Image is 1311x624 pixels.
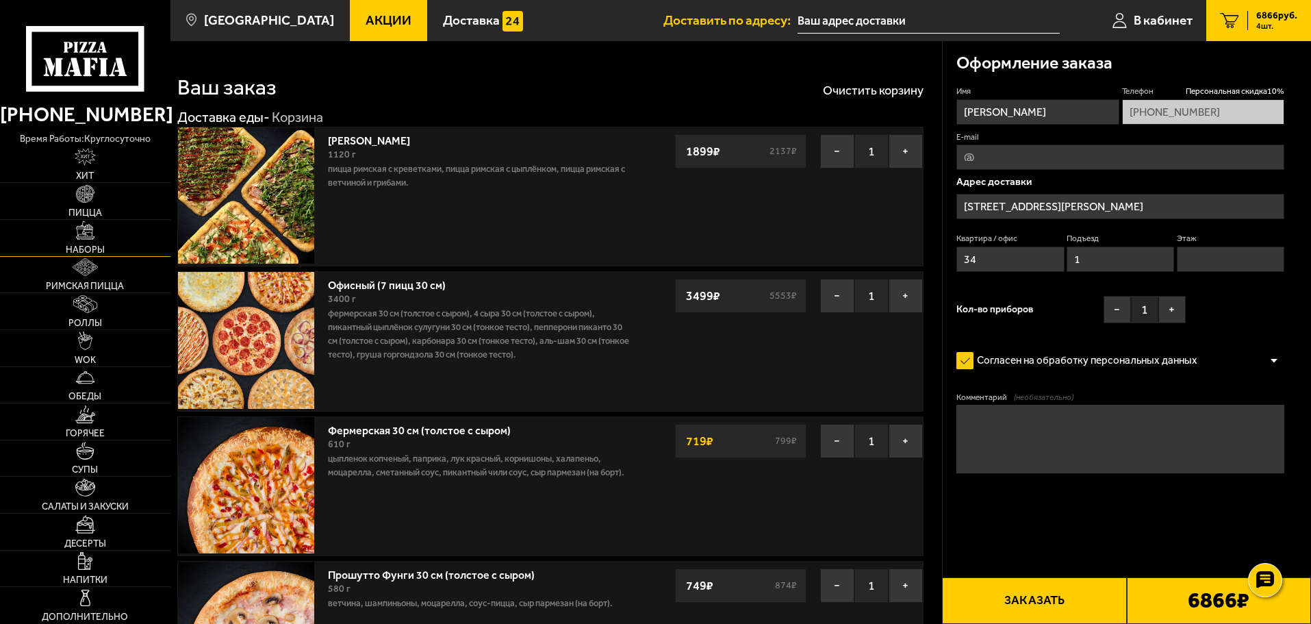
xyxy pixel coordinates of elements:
[42,612,128,622] span: Дополнительно
[66,245,105,255] span: Наборы
[683,428,717,454] strong: 719 ₽
[956,86,1119,97] label: Имя
[798,8,1060,34] input: Ваш адрес доставки
[1256,11,1297,21] span: 6866 руб.
[366,14,411,27] span: Акции
[328,162,632,190] p: Пицца Римская с креветками, Пицца Римская с цыплёнком, Пицца Римская с ветчиной и грибами.
[683,283,724,309] strong: 3499 ₽
[42,502,129,512] span: Салаты и закуски
[328,438,351,450] span: 610 г
[72,465,98,475] span: Супы
[854,279,889,313] span: 1
[68,392,101,401] span: Обеды
[68,208,102,218] span: Пицца
[820,569,854,603] button: −
[328,130,424,147] a: [PERSON_NAME]
[328,597,632,610] p: ветчина, шампиньоны, моцарелла, соус-пицца, сыр пармезан (на борт).
[854,134,889,169] span: 1
[64,539,106,549] span: Десерты
[889,569,923,603] button: +
[942,577,1126,624] button: Заказать
[854,569,889,603] span: 1
[956,347,1211,375] label: Согласен на обработку персональных данных
[889,279,923,313] button: +
[328,307,632,362] p: Фермерская 30 см (толстое с сыром), 4 сыра 30 см (толстое с сыром), Пикантный цыплёнок сулугуни 3...
[889,424,923,458] button: +
[1067,233,1174,245] label: Подъезд
[1014,392,1073,403] span: (необязательно)
[328,149,356,160] span: 1120 г
[956,55,1112,72] h3: Оформление заказа
[820,279,854,313] button: −
[502,11,523,32] img: 15daf4d41897b9f0e9f617042186c801.svg
[46,282,124,291] span: Римская пицца
[956,233,1064,245] label: Квартира / офис
[956,99,1119,125] input: Имя
[328,452,632,479] p: цыпленок копченый, паприка, лук красный, корнишоны, халапеньо, моцарелла, сметанный соус, пикантн...
[177,109,270,125] a: Доставка еды-
[1134,14,1193,27] span: В кабинет
[204,14,334,27] span: [GEOGRAPHIC_DATA]
[1122,99,1284,125] input: +7 (
[956,145,1284,170] input: @
[663,14,798,27] span: Доставить по адресу:
[1186,86,1284,97] span: Персональная скидка 10 %
[823,84,924,97] button: Очистить корзину
[820,134,854,169] button: −
[820,424,854,458] button: −
[328,420,524,437] a: Фермерская 30 см (толстое с сыром)
[75,355,96,365] span: WOK
[328,583,351,595] span: 580 г
[1131,296,1158,323] span: 1
[798,8,1060,34] span: Санкт-Петербург улица Кустодиева 20к1
[767,291,799,301] s: 5553 ₽
[773,436,799,446] s: 799 ₽
[443,14,500,27] span: Доставка
[63,575,107,585] span: Напитки
[328,275,459,292] a: Офисный (7 пицц 30 см)
[1104,296,1131,323] button: −
[889,134,923,169] button: +
[328,293,356,305] span: 3400 г
[1158,296,1186,323] button: +
[773,581,799,590] s: 874 ₽
[1188,590,1249,612] b: 6866 ₽
[956,305,1033,314] span: Кол-во приборов
[683,573,717,599] strong: 749 ₽
[76,171,94,181] span: Хит
[1256,22,1297,30] span: 4 шт.
[956,177,1284,187] p: Адрес доставки
[854,424,889,458] span: 1
[66,429,105,438] span: Горячее
[272,109,323,127] div: Корзина
[767,147,799,156] s: 2137 ₽
[956,392,1284,403] label: Комментарий
[1122,86,1284,97] label: Телефон
[177,77,277,99] h1: Ваш заказ
[956,132,1284,143] label: E-mail
[683,138,724,164] strong: 1899 ₽
[68,319,102,328] span: Роллы
[328,564,548,582] a: Прошутто Фунги 30 см (толстое с сыром)
[1177,233,1284,245] label: Этаж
